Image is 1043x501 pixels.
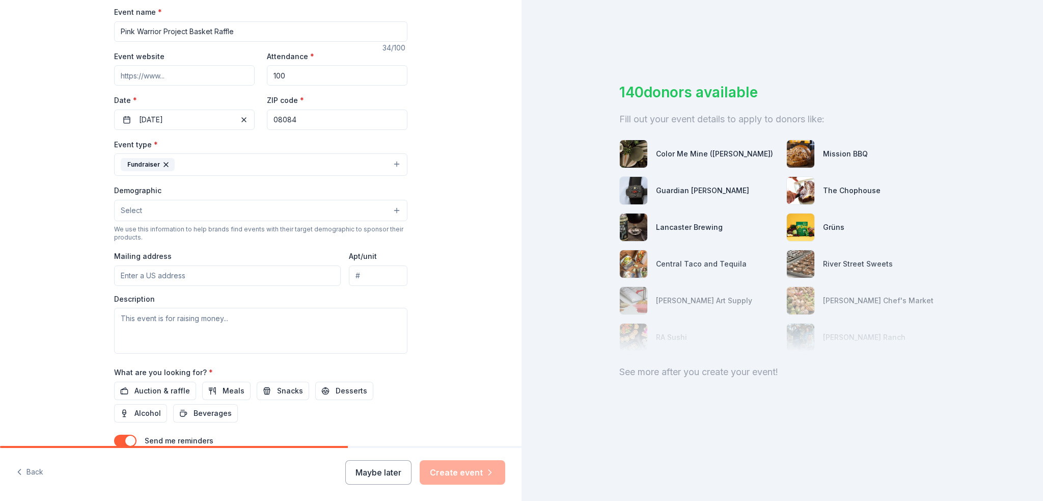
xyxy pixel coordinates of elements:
span: Select [121,204,142,217]
div: Lancaster Brewing [656,221,723,233]
div: See more after you create your event! [619,364,945,380]
button: Desserts [315,382,373,400]
img: photo for Mission BBQ [787,140,814,168]
button: Auction & raffle [114,382,196,400]
input: https://www... [114,65,255,86]
span: Snacks [277,385,303,397]
img: photo for Color Me Mine (Voorhees) [620,140,647,168]
div: Fundraiser [121,158,175,171]
div: We use this information to help brands find events with their target demographic to sponsor their... [114,225,407,242]
img: photo for Guardian Angel Device [620,177,647,204]
label: Date [114,95,255,106]
button: Select [114,200,407,221]
img: photo for The Chophouse [787,177,814,204]
label: Attendance [267,51,314,62]
button: Alcohol [114,404,167,423]
span: Meals [223,385,244,397]
img: photo for Lancaster Brewing [620,214,647,241]
label: Send me reminders [145,436,213,445]
button: Snacks [257,382,309,400]
label: Mailing address [114,251,172,261]
span: Beverages [194,407,232,419]
input: # [349,266,407,286]
label: Apt/unit [349,251,377,261]
button: Meals [202,382,251,400]
div: Fill out your event details to apply to donors like: [619,111,945,127]
button: Back [16,462,43,483]
button: Beverages [173,404,238,423]
div: Guardian [PERSON_NAME] [656,184,749,197]
label: Demographic [114,186,161,196]
button: [DATE] [114,110,255,130]
div: Grüns [823,221,844,233]
label: What are you looking for? [114,367,213,378]
button: Fundraiser [114,153,407,176]
input: 12345 (U.S. only) [267,110,407,130]
label: Description [114,294,155,304]
label: Event type [114,140,158,150]
img: photo for Grüns [787,214,814,241]
input: Spring Fundraiser [114,21,407,42]
label: Event name [114,7,162,17]
div: Mission BBQ [823,148,868,160]
input: Enter a US address [114,266,341,286]
button: Maybe later [345,460,411,485]
div: 34 /100 [382,42,407,54]
label: Event website [114,51,164,62]
input: 20 [267,65,407,86]
div: 140 donors available [619,82,945,103]
label: ZIP code [267,95,304,106]
span: Desserts [336,385,367,397]
div: Color Me Mine ([PERSON_NAME]) [656,148,773,160]
div: The Chophouse [823,184,881,197]
span: Alcohol [134,407,161,419]
span: Auction & raffle [134,385,190,397]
